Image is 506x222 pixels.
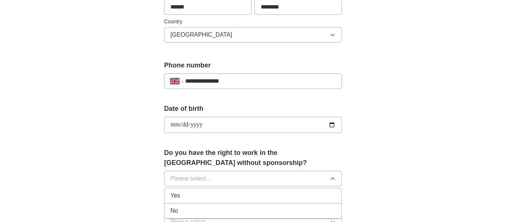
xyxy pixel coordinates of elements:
label: Do you have the right to work in the [GEOGRAPHIC_DATA] without sponsorship? [164,148,342,168]
label: Phone number [164,60,342,70]
span: No [170,206,178,215]
label: Country [164,18,342,26]
span: Yes [170,191,180,200]
span: [GEOGRAPHIC_DATA] [170,30,232,39]
button: [GEOGRAPHIC_DATA] [164,27,342,43]
span: Please select... [170,174,211,183]
button: Please select... [164,171,342,186]
label: Date of birth [164,104,342,114]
